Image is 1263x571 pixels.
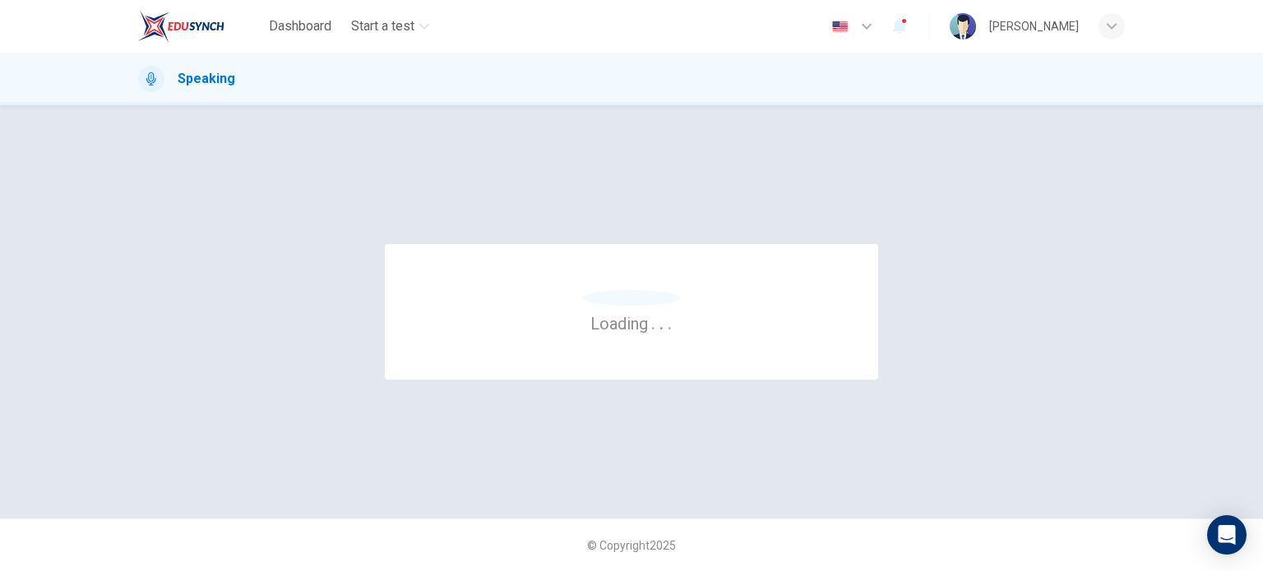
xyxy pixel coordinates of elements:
span: © Copyright 2025 [587,539,676,552]
span: Start a test [351,16,414,36]
img: en [830,21,850,33]
div: Open Intercom Messenger [1207,515,1247,555]
button: Start a test [345,12,436,41]
div: [PERSON_NAME] [989,16,1079,36]
span: Dashboard [269,16,331,36]
img: Profile picture [950,13,976,39]
h1: Speaking [178,69,235,89]
h6: Loading [590,312,673,334]
img: EduSynch logo [138,10,224,43]
h6: . [650,308,656,335]
a: EduSynch logo [138,10,262,43]
h6: . [667,308,673,335]
h6: . [659,308,664,335]
button: Dashboard [262,12,338,41]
